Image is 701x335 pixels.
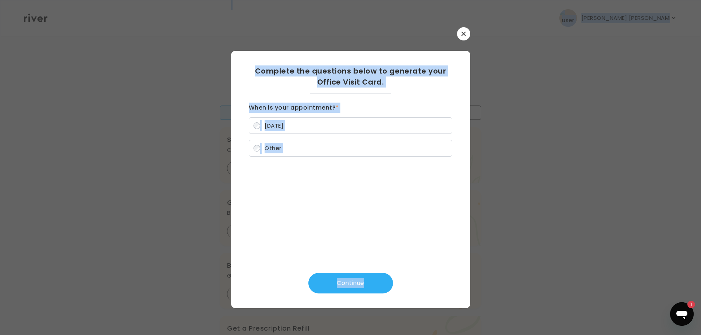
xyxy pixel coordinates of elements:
[249,65,452,88] h2: Complete the questions below to generate your Office Visit Card.
[308,273,393,293] button: Continue
[254,122,260,129] input: [DATE]
[249,103,452,113] h3: When is your appointment?
[265,144,281,152] span: Other
[254,145,260,152] input: Other
[680,301,695,308] iframe: Number of unread messages
[670,302,694,326] iframe: Button to launch messaging window, 1 unread message
[265,122,283,129] span: [DATE]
